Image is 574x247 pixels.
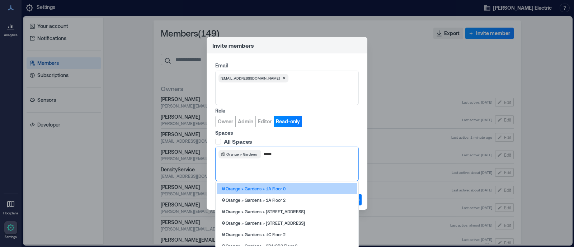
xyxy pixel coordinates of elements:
span: Read-only [276,118,300,125]
span: Orange > Gardens [226,151,257,157]
p: Orange > Gardens > 1A Floor 2 [226,197,286,203]
p: Orange > Gardens > 1C Floor 2 [226,232,286,237]
button: Admin [235,116,256,127]
label: Role [215,107,357,114]
label: Spaces [215,129,357,137]
label: Email [215,62,357,69]
p: Orange > Gardens > 1A Floor 0 [226,186,286,191]
span: [EMAIL_ADDRESS][DOMAIN_NAME] [221,75,280,81]
button: Editor [255,116,274,127]
span: Owner [218,118,233,125]
span: Admin [238,118,253,125]
p: Orange > Gardens > [STREET_ADDRESS] [226,220,305,226]
span: All Spaces [224,138,252,145]
button: Owner [215,116,236,127]
p: Orange > Gardens > [STREET_ADDRESS] [226,209,305,214]
header: Invite members [207,37,367,53]
span: Editor [258,118,272,125]
button: Read-only [274,116,302,127]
